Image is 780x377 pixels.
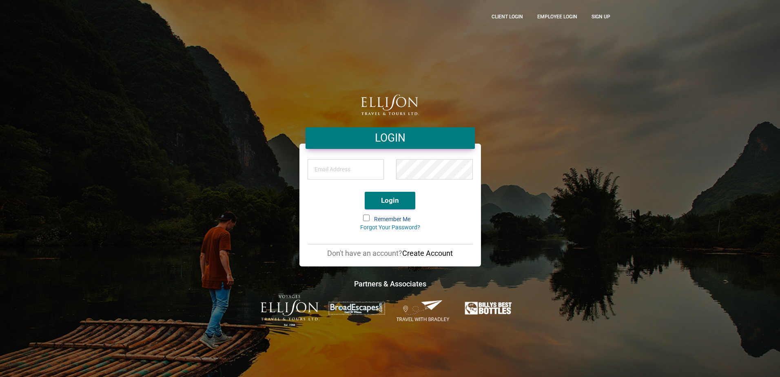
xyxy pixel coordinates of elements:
[312,131,469,146] h4: LOGIN
[308,159,384,180] input: Email Address
[361,95,419,115] img: logo.png
[585,6,616,27] a: Sign up
[394,299,453,322] img: Travel-With-Bradley.png
[365,192,415,209] button: Login
[327,301,386,315] img: broadescapes.png
[402,249,453,257] a: Create Account
[485,6,529,27] a: CLient Login
[261,295,319,326] img: ET-Voyages-text-colour-Logo-with-est.png
[364,215,417,224] label: Remember Me
[308,248,473,258] p: Don't have an account?
[164,279,616,289] h4: Partners & Associates
[461,299,519,317] img: Billys-Best-Bottles.png
[360,224,420,231] a: Forgot Your Password?
[531,6,583,27] a: Employee Login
